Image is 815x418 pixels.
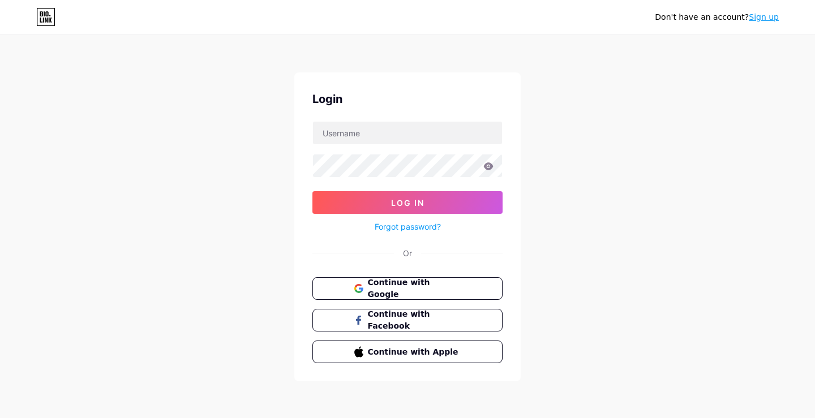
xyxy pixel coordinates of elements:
[391,198,424,208] span: Log In
[312,341,503,363] button: Continue with Apple
[403,247,412,259] div: Or
[313,122,502,144] input: Username
[312,309,503,331] button: Continue with Facebook
[655,11,779,23] div: Don't have an account?
[312,91,503,107] div: Login
[368,277,461,300] span: Continue with Google
[312,191,503,214] button: Log In
[312,277,503,300] button: Continue with Google
[368,308,461,332] span: Continue with Facebook
[368,346,461,358] span: Continue with Apple
[749,12,779,21] a: Sign up
[375,221,441,232] a: Forgot password?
